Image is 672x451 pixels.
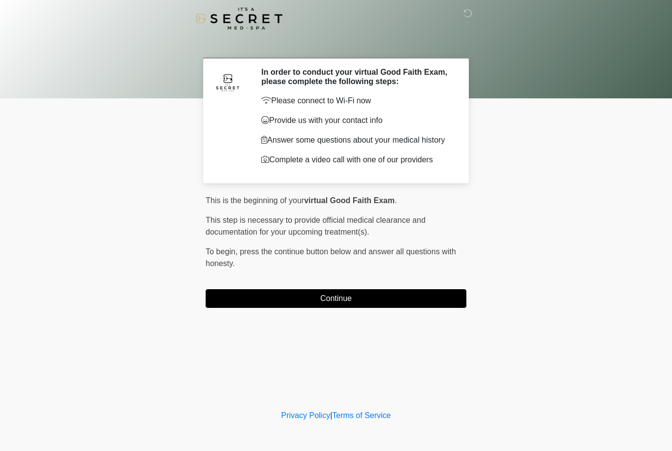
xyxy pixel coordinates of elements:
[206,247,240,256] span: To begin,
[395,196,397,205] span: .
[332,411,391,420] a: Terms of Service
[206,216,426,236] span: This step is necessary to provide official medical clearance and documentation for your upcoming ...
[261,134,452,146] p: Answer some questions about your medical history
[330,411,332,420] a: |
[304,196,395,205] strong: virtual Good Faith Exam
[206,289,466,308] button: Continue
[261,154,452,166] p: Complete a video call with one of our providers
[196,7,282,30] img: It's A Secret Med Spa Logo
[261,67,452,86] h2: In order to conduct your virtual Good Faith Exam, please complete the following steps:
[198,35,474,54] h1: ‎ ‎
[206,196,304,205] span: This is the beginning of your
[261,95,452,107] p: Please connect to Wi-Fi now
[281,411,331,420] a: Privacy Policy
[261,115,452,126] p: Provide us with your contact info
[206,247,456,268] span: press the continue button below and answer all questions with honesty.
[213,67,243,97] img: Agent Avatar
